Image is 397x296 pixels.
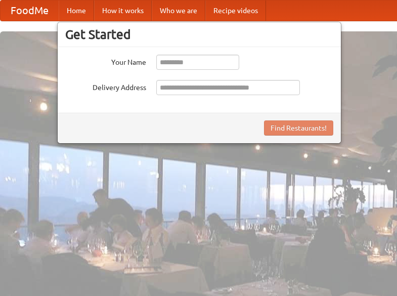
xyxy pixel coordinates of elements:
[65,27,333,42] h3: Get Started
[205,1,266,21] a: Recipe videos
[152,1,205,21] a: Who we are
[264,120,333,136] button: Find Restaurants!
[65,55,146,67] label: Your Name
[65,80,146,93] label: Delivery Address
[59,1,94,21] a: Home
[94,1,152,21] a: How it works
[1,1,59,21] a: FoodMe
